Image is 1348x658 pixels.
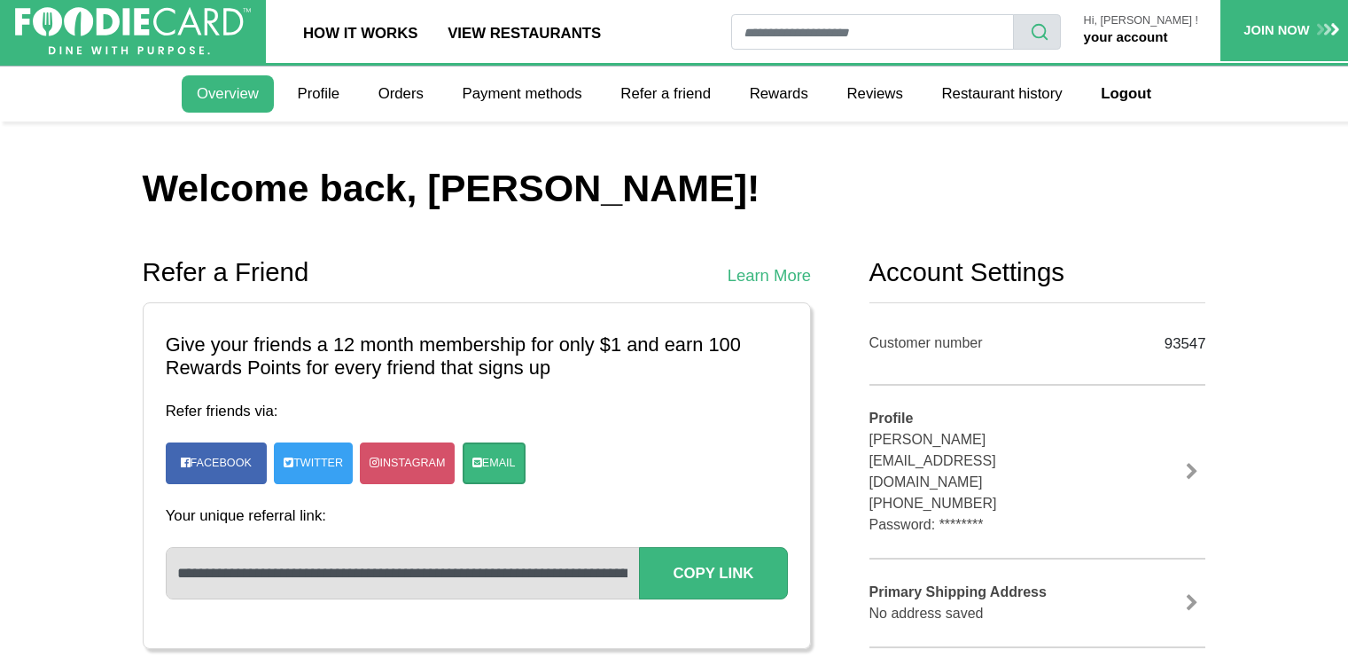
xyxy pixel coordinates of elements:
[274,443,353,485] a: Twitter
[869,584,1047,599] b: Primary Shipping Address
[379,455,445,472] span: Instagram
[448,75,597,113] a: Payment methods
[832,75,918,113] a: Reviews
[482,455,516,472] span: Email
[166,403,788,420] h4: Refer friends via:
[143,256,309,287] h2: Refer a Friend
[293,455,343,472] span: Twitter
[1013,14,1061,50] button: search
[1084,29,1168,44] a: your account
[360,443,455,485] a: Instagram
[639,547,788,599] button: Copy Link
[166,507,788,525] h4: Your unique referral link:
[1086,75,1165,113] a: Logout
[182,75,274,113] a: Overview
[1134,326,1205,362] div: 93547
[869,411,914,426] b: Profile
[143,166,1206,212] h1: Welcome back, [PERSON_NAME]!
[606,75,726,113] a: Refer a friend
[283,75,355,113] a: Profile
[15,7,251,55] img: FoodieCard; Eat, Drink, Save, Donate
[869,333,1109,354] div: Customer number
[463,443,526,485] a: Email
[869,256,1206,287] h2: Account Settings
[927,75,1078,113] a: Restaurant history
[869,408,1109,536] div: [PERSON_NAME] [EMAIL_ADDRESS][DOMAIN_NAME] [PHONE_NUMBER] Password: ********
[173,447,260,480] a: Facebook
[191,457,252,469] span: Facebook
[869,606,984,621] span: No address saved
[728,263,811,288] a: Learn More
[1084,15,1198,27] p: Hi, [PERSON_NAME] !
[735,75,823,113] a: Rewards
[363,75,439,113] a: Orders
[166,333,788,380] h3: Give your friends a 12 month membership for only $1 and earn 100 Rewards Points for every friend ...
[731,14,1014,50] input: restaurant search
